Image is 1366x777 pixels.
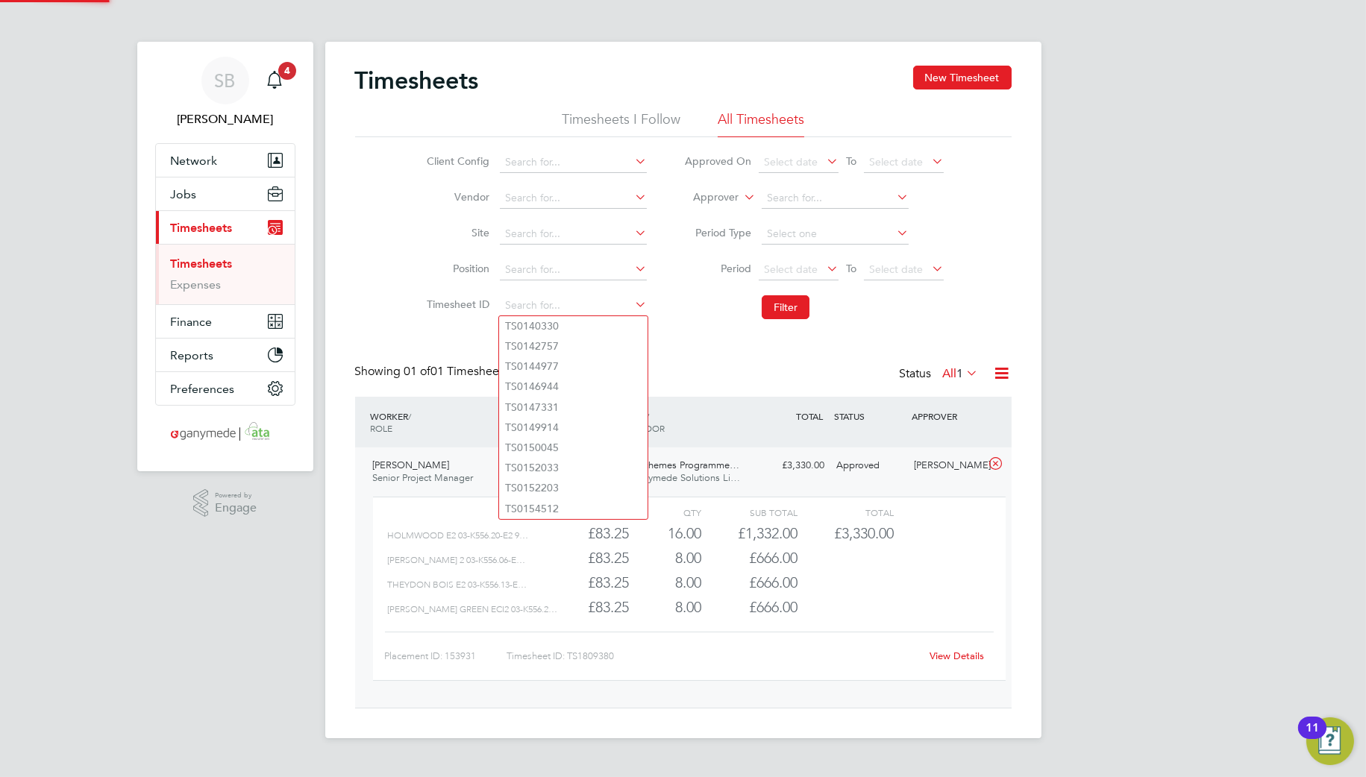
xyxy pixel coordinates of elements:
li: TS0140330 [499,316,648,336]
button: Filter [762,295,809,319]
span: £3,330.00 [834,524,894,542]
input: Search for... [500,224,647,245]
span: Senior Project Manager [373,471,474,484]
div: WORKER [367,403,496,441]
div: 8.00 [629,570,701,595]
span: Ganymede Solutions Li… [630,471,740,484]
div: SITE [624,403,754,441]
nav: Main navigation [137,42,313,471]
span: Select date [764,262,818,276]
label: Position [422,262,489,275]
span: Powered by [215,489,257,502]
span: P Schemes Programme… [630,459,739,471]
span: To [842,151,861,171]
span: Jobs [171,187,197,201]
span: Finance [171,315,213,329]
div: Total [798,503,894,521]
input: Search for... [762,188,909,209]
input: Search for... [500,259,647,280]
span: SB [215,71,236,90]
div: Timesheet ID: TS1809380 [507,644,921,668]
div: Showing [355,364,512,380]
span: [PERSON_NAME] [373,459,450,471]
span: 4 [278,62,296,80]
div: £3,330.00 [754,453,831,478]
input: Select one [762,224,909,245]
a: SB[PERSON_NAME] [155,57,295,128]
label: All [943,366,979,381]
div: Approved [831,453,909,478]
div: £1,332.00 [701,521,798,546]
span: 01 Timesheets [404,364,509,379]
li: TS0152033 [499,458,648,478]
div: 8.00 [629,546,701,570]
div: £666.00 [701,546,798,570]
button: Reports [156,339,295,371]
li: TS0146944 [499,377,648,397]
span: Timesheets [171,221,233,235]
span: 1 [957,366,964,381]
input: Search for... [500,188,647,209]
img: ganymedesolutions-logo-retina.png [166,421,283,444]
div: £83.25 [532,570,628,595]
a: 4 [260,57,289,104]
span: Select date [869,155,923,169]
button: Finance [156,305,295,338]
span: / [409,410,412,422]
span: Reports [171,348,214,362]
li: TS0152203 [499,478,648,498]
div: 16.00 [629,521,701,546]
div: [PERSON_NAME] [908,453,986,478]
span: Select date [764,155,818,169]
span: TOTAL [797,410,824,422]
label: Approver [671,190,739,205]
div: QTY [629,503,701,521]
li: TS0144977 [499,356,648,377]
label: Client Config [422,154,489,168]
label: Approved On [684,154,751,168]
div: Status [900,364,982,385]
a: Powered byEngage [193,489,257,518]
li: TS0142757 [499,336,648,356]
label: Timesheet ID [422,298,489,311]
span: Theydon Bois E2 03-K556.13-E… [388,579,527,590]
div: Placement ID: 153931 [385,644,507,668]
span: Samantha Briggs [155,110,295,128]
button: Open Resource Center, 11 new notifications [1306,717,1354,765]
div: Timesheets [156,244,295,304]
label: Vendor [422,190,489,204]
li: TS0154512 [499,499,648,519]
div: STATUS [831,403,909,430]
li: TS0147331 [499,397,648,418]
div: £83.25 [532,595,628,620]
li: Timesheets I Follow [562,110,680,137]
span: Network [171,154,218,168]
li: TS0149914 [499,418,648,438]
div: £83.25 [532,521,628,546]
button: New Timesheet [913,66,1012,89]
a: Go to home page [155,421,295,444]
span: ROLE [371,422,393,434]
div: £83.25 [532,546,628,570]
button: Network [156,144,295,177]
h2: Timesheets [355,66,479,95]
div: APPROVER [908,403,986,430]
span: Engage [215,502,257,515]
label: Site [422,226,489,239]
span: [PERSON_NAME] Green ECI2 03-K556.2… [388,604,558,614]
span: [PERSON_NAME] 2 03-K556.06-E… [388,555,526,565]
div: 11 [1306,728,1319,747]
li: All Timesheets [718,110,804,137]
div: 8.00 [629,595,701,620]
button: Timesheets [156,211,295,244]
div: £666.00 [701,570,798,595]
a: Timesheets [171,257,233,271]
div: £666.00 [701,595,798,620]
div: Sub Total [701,503,798,521]
input: Search for... [500,152,647,173]
div: PERIOD [495,403,624,441]
span: Preferences [171,382,235,396]
span: Holmwood E2 03-K556.20-E2 9… [388,530,529,541]
span: 01 of [404,364,431,379]
input: Search for... [500,295,647,316]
